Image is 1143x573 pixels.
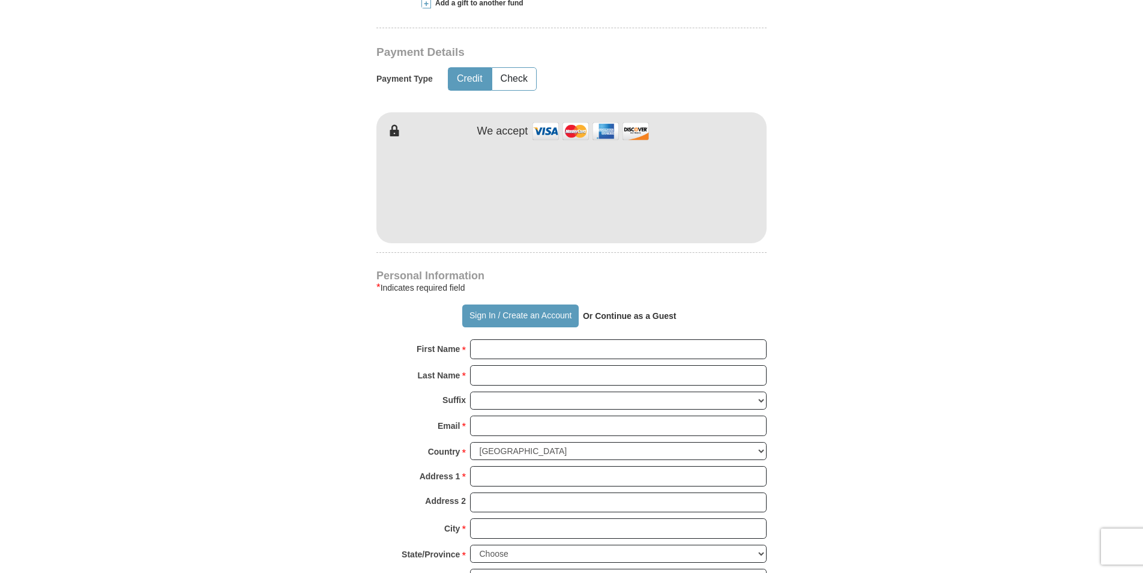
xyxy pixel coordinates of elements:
strong: Country [428,443,460,460]
h4: We accept [477,125,528,138]
strong: Or Continue as a Guest [583,311,677,321]
h5: Payment Type [376,74,433,84]
strong: Email [438,417,460,434]
strong: First Name [417,341,460,357]
div: Indicates required field [376,280,767,295]
button: Sign In / Create an Account [462,305,578,327]
strong: Address 1 [420,468,460,485]
h4: Personal Information [376,271,767,280]
img: credit cards accepted [531,118,651,144]
strong: City [444,520,460,537]
strong: Last Name [418,367,460,384]
strong: Address 2 [425,493,466,509]
button: Credit [448,68,491,90]
button: Check [492,68,536,90]
strong: Suffix [442,392,466,408]
strong: State/Province [402,546,460,563]
h3: Payment Details [376,46,683,59]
